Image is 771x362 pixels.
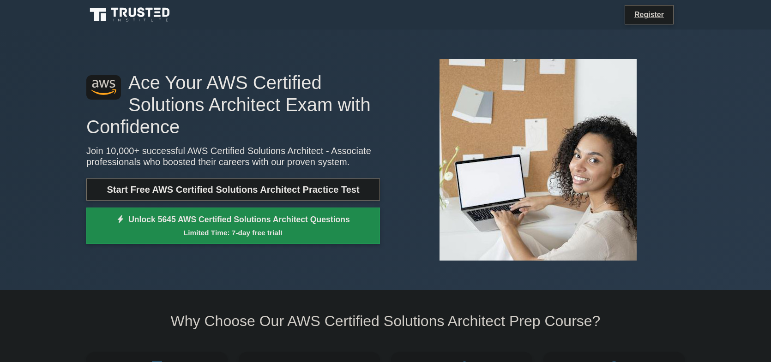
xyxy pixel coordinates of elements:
a: Unlock 5645 AWS Certified Solutions Architect QuestionsLimited Time: 7-day free trial! [86,208,380,244]
a: Start Free AWS Certified Solutions Architect Practice Test [86,178,380,201]
a: Register [629,9,669,20]
p: Join 10,000+ successful AWS Certified Solutions Architect - Associate professionals who boosted t... [86,145,380,167]
h2: Why Choose Our AWS Certified Solutions Architect Prep Course? [86,312,685,330]
h1: Ace Your AWS Certified Solutions Architect Exam with Confidence [86,71,380,138]
small: Limited Time: 7-day free trial! [98,227,368,238]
